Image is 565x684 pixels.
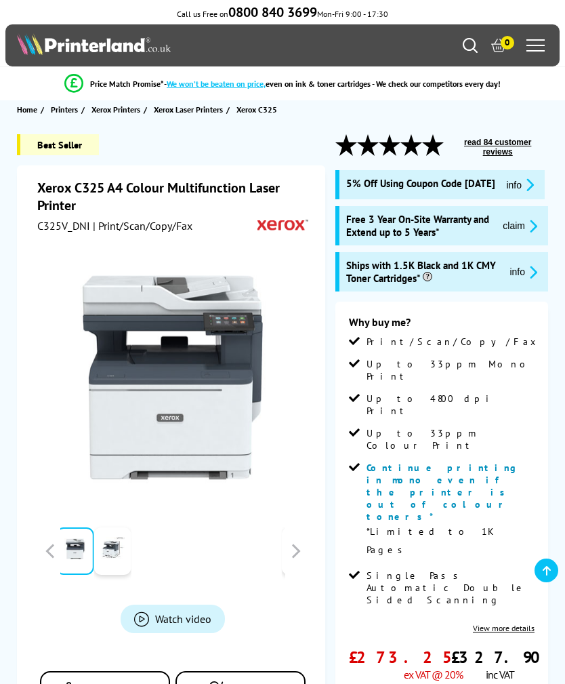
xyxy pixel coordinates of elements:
[228,9,317,19] a: 0800 840 3699
[451,647,549,668] span: £327.90
[367,393,535,417] span: Up to 4800 dpi Print
[499,218,541,234] button: promo-description
[37,179,308,214] h1: Xerox C325 A4 Colour Multifunction Laser Printer
[501,36,514,49] span: 0
[367,569,535,606] span: Single Pass Automatic Double Sided Scanning
[228,3,317,21] b: 0800 840 3699
[17,33,171,55] img: Printerland Logo
[502,177,538,193] button: promo-description
[447,137,548,157] button: read 84 customer reviews
[155,612,211,626] span: Watch video
[367,427,535,451] span: Up to 33ppm Colour Print
[154,102,226,117] a: Xerox Laser Printers
[404,668,463,681] span: ex VAT @ 20%
[473,623,535,633] a: View more details
[17,102,41,117] a: Home
[91,102,140,117] span: Xerox Printers
[93,219,192,233] span: | Print/Scan/Copy/Fax
[91,102,144,117] a: Xerox Printers
[154,102,223,117] span: Xerox Laser Printers
[17,102,37,117] span: Home
[346,259,499,285] span: Ships with 1.5K Black and 1K CMY Toner Cartridges*
[505,264,541,280] button: promo-description
[349,647,463,668] span: £273.25
[17,134,99,155] span: Best Seller
[164,79,501,89] div: - even on ink & toner cartridges - We check our competitors every day!
[346,177,495,193] span: 5% Off Using Coupon Code [DATE]
[349,315,535,336] div: Why buy me?
[67,271,278,483] img: Xerox C325
[367,336,541,348] span: Print/Scan/Copy/Fax
[491,38,506,53] a: 0
[51,102,78,117] span: Printers
[463,38,478,53] a: Search
[90,79,164,89] span: Price Match Promise*
[167,79,266,89] span: We won’t be beaten on price,
[236,104,277,115] span: Xerox C325
[257,214,308,235] img: Xerox
[121,605,225,633] a: Product_All_Videos
[7,72,558,96] li: modal_Promise
[367,523,535,559] p: *Limited to 1K Pages
[17,33,282,58] a: Printerland Logo
[346,213,492,239] span: Free 3 Year On-Site Warranty and Extend up to 5 Years*
[367,462,520,523] span: Continue printing in mono even if the printer is out of colour toners*
[367,358,535,382] span: Up to 33ppm Mono Print
[37,219,90,233] span: C325V_DNI
[486,668,514,681] span: inc VAT
[51,102,81,117] a: Printers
